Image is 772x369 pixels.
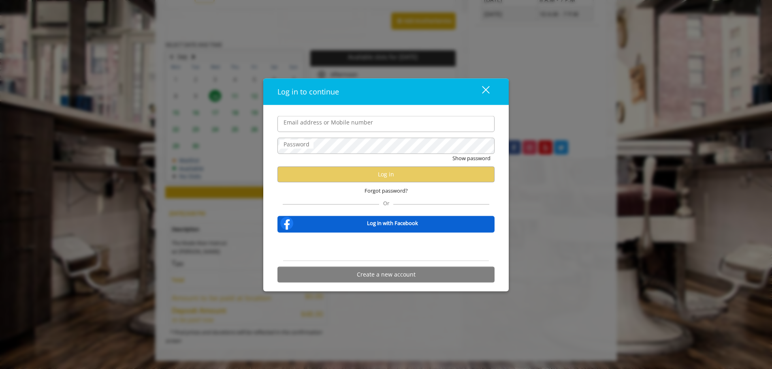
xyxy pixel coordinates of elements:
[277,266,495,282] button: Create a new account
[277,138,495,154] input: Password
[345,238,427,255] iframe: Sign in with Google Button
[277,116,495,132] input: Email address or Mobile number
[277,87,339,97] span: Log in to continue
[279,140,313,149] label: Password
[279,118,377,127] label: Email address or Mobile number
[379,199,393,206] span: Or
[367,219,418,227] b: Log in with Facebook
[277,166,495,182] button: Log in
[452,154,490,163] button: Show password
[279,215,295,231] img: facebook-logo
[473,86,489,98] div: close dialog
[467,83,495,100] button: close dialog
[365,186,408,195] span: Forgot password?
